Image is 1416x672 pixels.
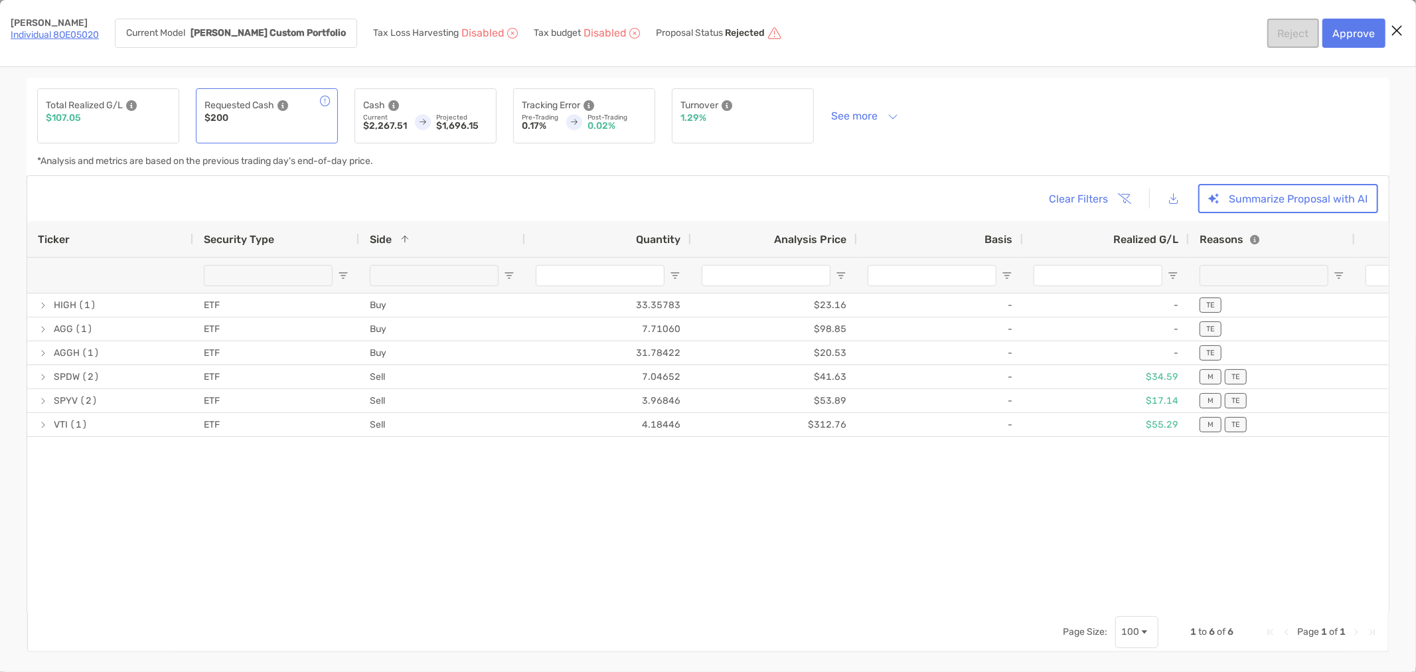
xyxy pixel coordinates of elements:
[680,97,718,114] p: Turnover
[193,294,359,317] div: ETF
[868,265,996,286] input: Basis Filter Input
[46,97,123,114] p: Total Realized G/L
[1023,413,1189,436] div: $55.29
[725,28,765,39] p: Rejected
[1334,270,1344,281] button: Open Filter Menu
[1034,265,1162,286] input: Realized G/L Filter Input
[82,366,100,388] span: (2)
[525,389,691,412] div: 3.96846
[1198,184,1378,213] button: Summarize Proposal with AI
[1217,626,1225,637] span: of
[1340,626,1346,637] span: 1
[670,270,680,281] button: Open Filter Menu
[193,317,359,341] div: ETF
[534,29,581,38] p: Tax budget
[1297,626,1319,637] span: Page
[821,104,909,127] button: See more
[656,28,723,39] p: Proposal Status
[525,341,691,365] div: 31.78422
[1023,294,1189,317] div: -
[370,233,392,246] span: Side
[1231,420,1240,429] p: TE
[1208,396,1214,405] p: M
[1023,341,1189,365] div: -
[75,318,93,340] span: (1)
[11,29,99,41] a: Individual 8OE05020
[1208,420,1214,429] p: M
[204,233,274,246] span: Security Type
[1023,317,1189,341] div: -
[984,233,1012,246] span: Basis
[857,365,1023,388] div: -
[193,389,359,412] div: ETF
[1231,373,1240,381] p: TE
[1231,396,1240,405] p: TE
[1206,349,1215,357] p: TE
[436,114,488,122] p: Projected
[359,317,525,341] div: Buy
[1023,365,1189,388] div: $34.59
[359,341,525,365] div: Buy
[1023,389,1189,412] div: $17.14
[836,270,846,281] button: Open Filter Menu
[11,19,99,28] p: [PERSON_NAME]
[54,366,80,388] span: SPDW
[363,97,385,114] p: Cash
[1265,627,1276,637] div: First Page
[680,114,706,123] p: 1.29%
[1329,626,1338,637] span: of
[857,413,1023,436] div: -
[54,414,68,436] span: VTI
[436,122,488,131] p: $1,696.15
[522,97,580,114] p: Tracking Error
[191,27,346,39] strong: [PERSON_NAME] Custom Portfolio
[1002,270,1012,281] button: Open Filter Menu
[1351,627,1362,637] div: Next Page
[1200,233,1259,246] div: Reasons
[37,157,373,166] p: *Analysis and metrics are based on the previous trading day's end-of-day price.
[525,413,691,436] div: 4.18446
[1281,627,1292,637] div: Previous Page
[1115,616,1158,648] div: Page Size
[774,233,846,246] span: Analysis Price
[857,294,1023,317] div: -
[38,233,70,246] span: Ticker
[1387,21,1407,41] button: Close modal
[691,413,857,436] div: $312.76
[1190,626,1196,637] span: 1
[691,365,857,388] div: $41.63
[1209,626,1215,637] span: 6
[1168,270,1178,281] button: Open Filter Menu
[359,413,525,436] div: Sell
[1039,184,1140,213] button: Clear Filters
[636,233,680,246] span: Quantity
[691,389,857,412] div: $53.89
[46,114,81,123] p: $107.05
[522,122,558,131] p: 0.17%
[461,29,505,38] p: Disabled
[691,341,857,365] div: $20.53
[54,342,80,364] span: AGGH
[857,341,1023,365] div: -
[373,29,459,38] p: Tax Loss Harvesting
[536,265,665,286] input: Quantity Filter Input
[1208,373,1214,381] p: M
[1367,627,1377,637] div: Last Page
[70,414,88,436] span: (1)
[1113,233,1178,246] span: Realized G/L
[1063,626,1107,637] div: Page Size:
[78,294,96,316] span: (1)
[359,365,525,388] div: Sell
[525,294,691,317] div: 33.35783
[204,97,274,114] p: Requested Cash
[1198,626,1207,637] span: to
[126,29,185,38] p: Current Model
[1206,301,1215,309] p: TE
[767,25,783,41] img: icon status
[525,365,691,388] div: 7.04652
[691,294,857,317] div: $23.16
[363,114,407,122] p: Current
[363,122,407,131] p: $2,267.51
[588,122,647,131] p: 0.02%
[359,389,525,412] div: Sell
